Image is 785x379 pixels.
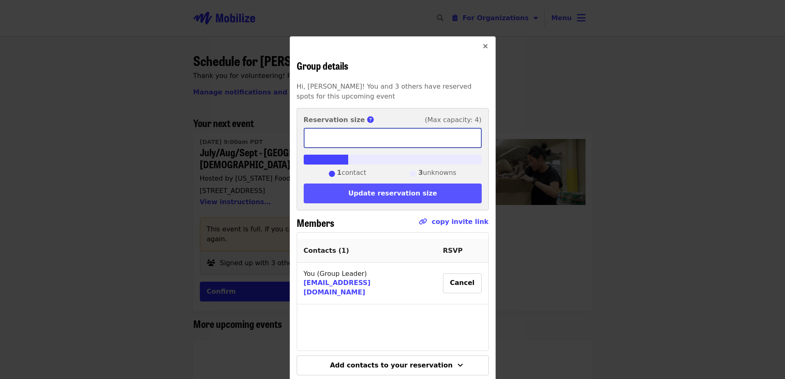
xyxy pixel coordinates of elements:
strong: Reservation size [304,116,365,124]
span: Hi, [PERSON_NAME]! You and 3 others have reserved spots for this upcoming event [297,82,472,100]
span: unknowns [418,168,456,180]
i: angle-down icon [457,361,463,369]
span: contact [337,168,366,180]
i: circle-question icon [367,116,374,124]
i: link icon [419,218,427,226]
button: Close [476,37,495,56]
button: Add contacts to your reservation [297,355,489,375]
i: times icon [483,42,488,50]
span: Add contacts to your reservation [330,361,453,369]
a: copy invite link [432,218,489,226]
button: Update reservation size [304,184,482,203]
span: Click to copy link! [419,217,489,232]
button: Cancel [443,273,482,293]
th: RSVP [436,239,488,263]
span: Members [297,215,334,230]
strong: 3 [418,169,423,177]
td: You (Group Leader) [297,263,436,305]
span: (Max capacity: 4) [425,115,482,125]
span: This is the number of group members you reserved spots for. [367,116,379,124]
th: Contacts ( 1 ) [297,239,436,263]
span: Group details [297,58,348,73]
a: [EMAIL_ADDRESS][DOMAIN_NAME] [304,279,371,296]
strong: 1 [337,169,342,177]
